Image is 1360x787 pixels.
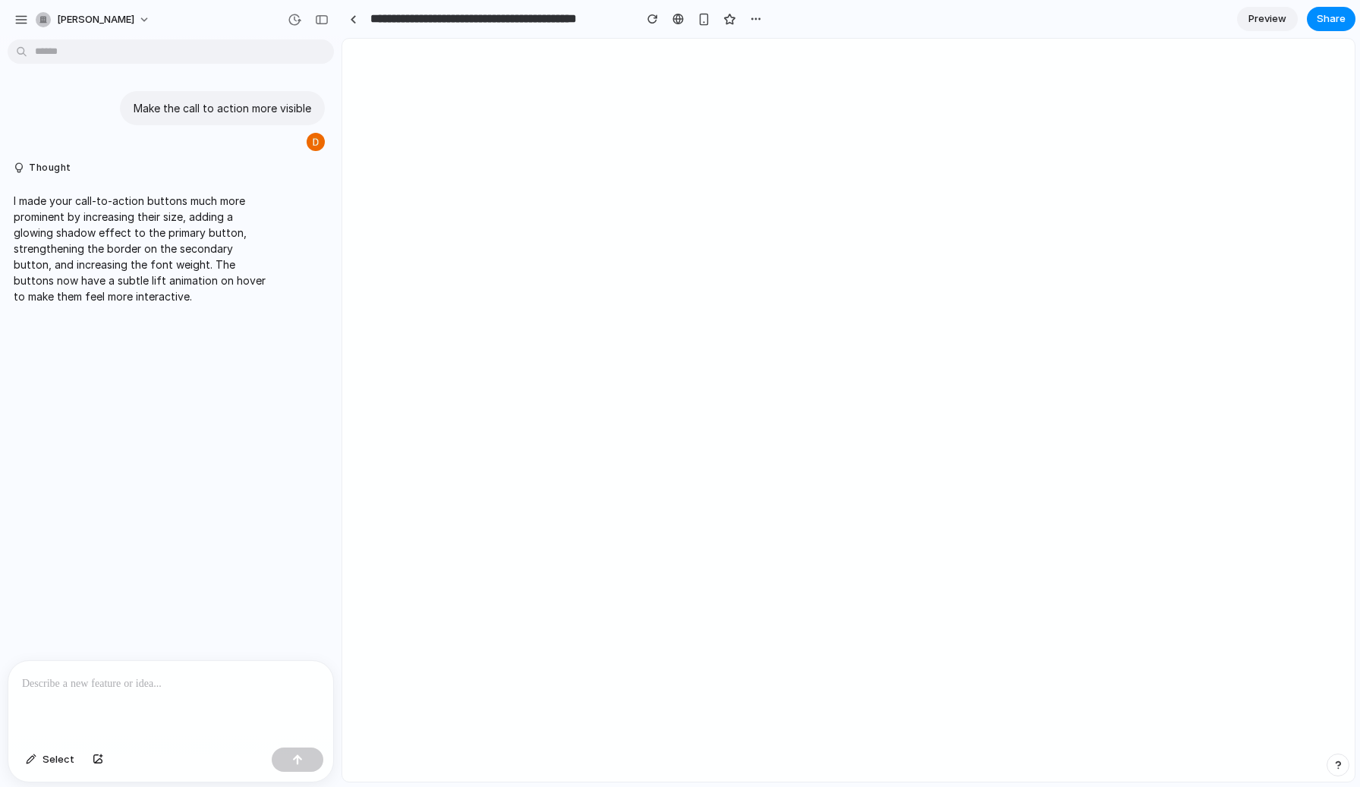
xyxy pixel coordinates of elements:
p: I made your call-to-action buttons much more prominent by increasing their size, adding a glowing... [14,193,267,304]
span: [PERSON_NAME] [57,12,134,27]
span: Select [42,752,74,767]
span: Preview [1248,11,1286,27]
span: Share [1317,11,1346,27]
button: Share [1307,7,1355,31]
button: Select [18,748,82,772]
a: Preview [1237,7,1298,31]
p: Make the call to action more visible [134,100,311,116]
button: [PERSON_NAME] [30,8,158,32]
